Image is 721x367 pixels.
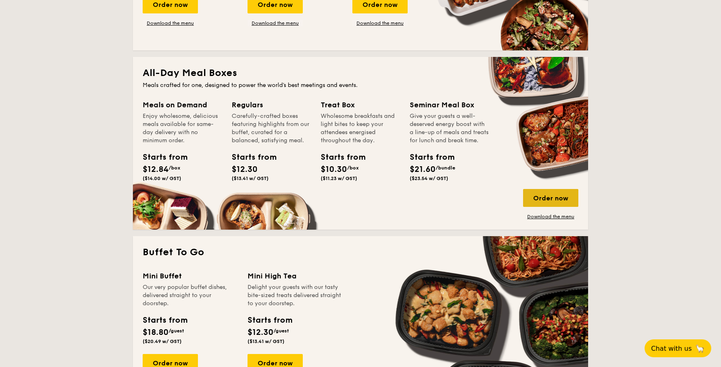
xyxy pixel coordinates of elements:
[143,176,181,181] span: ($14.00 w/ GST)
[143,246,578,259] h2: Buffet To Go
[169,165,180,171] span: /box
[352,20,408,26] a: Download the menu
[410,151,446,163] div: Starts from
[248,328,274,337] span: $12.30
[143,283,238,308] div: Our very popular buffet dishes, delivered straight to your doorstep.
[248,283,343,308] div: Delight your guests with our tasty bite-sized treats delivered straight to your doorstep.
[321,176,357,181] span: ($11.23 w/ GST)
[321,112,400,145] div: Wholesome breakfasts and light bites to keep your attendees energised throughout the day.
[321,165,347,174] span: $10.30
[143,270,238,282] div: Mini Buffet
[143,112,222,145] div: Enjoy wholesome, delicious meals available for same-day delivery with no minimum order.
[410,112,489,145] div: Give your guests a well-deserved energy boost with a line-up of meals and treats for lunch and br...
[169,328,184,334] span: /guest
[321,99,400,111] div: Treat Box
[248,270,343,282] div: Mini High Tea
[248,339,284,344] span: ($13.41 w/ GST)
[143,328,169,337] span: $18.80
[143,20,198,26] a: Download the menu
[143,151,179,163] div: Starts from
[645,339,711,357] button: Chat with us🦙
[695,344,705,353] span: 🦙
[232,176,269,181] span: ($13.41 w/ GST)
[143,67,578,80] h2: All-Day Meal Boxes
[410,165,436,174] span: $21.60
[232,99,311,111] div: Regulars
[143,314,187,326] div: Starts from
[143,81,578,89] div: Meals crafted for one, designed to power the world's best meetings and events.
[143,339,182,344] span: ($20.49 w/ GST)
[523,213,578,220] a: Download the menu
[232,165,258,174] span: $12.30
[436,165,455,171] span: /bundle
[248,314,292,326] div: Starts from
[651,345,692,352] span: Chat with us
[274,328,289,334] span: /guest
[143,165,169,174] span: $12.84
[143,99,222,111] div: Meals on Demand
[410,99,489,111] div: Seminar Meal Box
[232,151,268,163] div: Starts from
[321,151,357,163] div: Starts from
[232,112,311,145] div: Carefully-crafted boxes featuring highlights from our buffet, curated for a balanced, satisfying ...
[523,189,578,207] div: Order now
[248,20,303,26] a: Download the menu
[410,176,448,181] span: ($23.54 w/ GST)
[347,165,359,171] span: /box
